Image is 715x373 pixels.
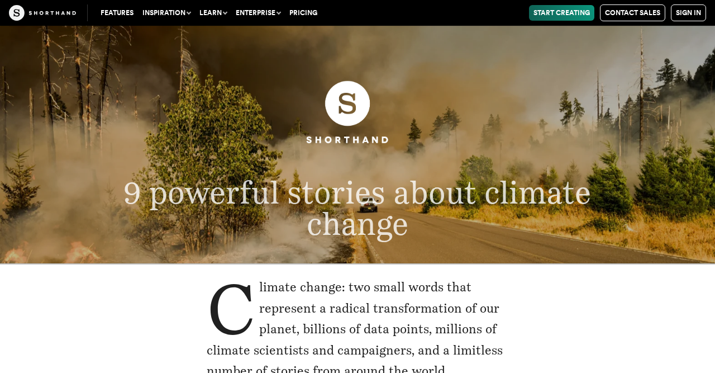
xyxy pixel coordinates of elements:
[529,5,594,21] a: Start Creating
[195,5,231,21] button: Learn
[285,5,322,21] a: Pricing
[671,4,706,21] a: Sign in
[96,5,138,21] a: Features
[600,4,665,21] a: Contact Sales
[138,5,195,21] button: Inspiration
[123,174,591,242] span: 9 powerful stories about climate change
[9,5,76,21] img: The Craft
[231,5,285,21] button: Enterprise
